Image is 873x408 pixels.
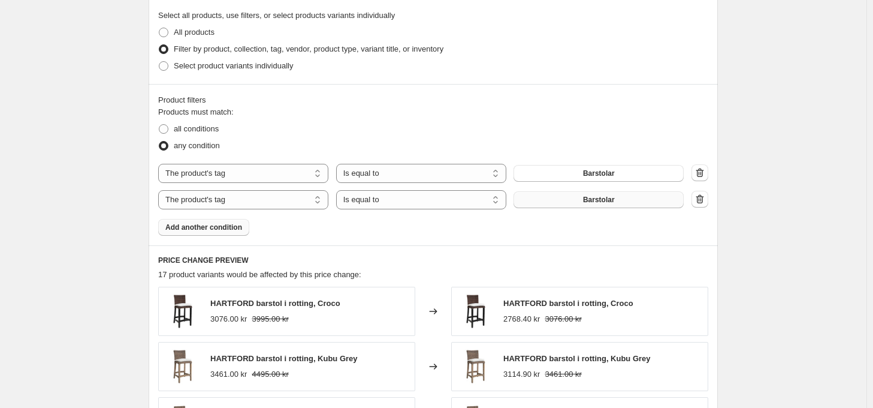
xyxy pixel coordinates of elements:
[174,28,215,37] span: All products
[503,299,633,308] span: HARTFORD barstol i rotting, Croco
[158,270,361,279] span: 17 product variants would be affected by this price change:
[210,354,358,363] span: HARTFORD barstol i rotting, Kubu Grey
[210,368,247,380] div: 3461.00 kr
[174,44,443,53] span: Filter by product, collection, tag, vendor, product type, variant title, or inventory
[503,313,540,325] div: 2768.40 kr
[210,313,247,325] div: 3076.00 kr
[210,299,340,308] span: HARTFORD barstol i rotting, Croco
[174,124,219,133] span: all conditions
[158,94,708,106] div: Product filters
[458,349,494,385] img: 08-11515_80x.jpg
[165,293,201,329] img: 08-11512_80x.jpg
[513,165,684,182] button: Barstolar
[583,169,615,178] span: Barstolar
[158,11,395,20] span: Select all products, use filters, or select products variants individually
[158,256,708,265] h6: PRICE CHANGE PREVIEW
[174,61,293,70] span: Select product variants individually
[165,349,201,385] img: 08-11515_80x.jpg
[545,313,581,325] strike: 3076.00 kr
[252,368,288,380] strike: 4495.00 kr
[252,313,288,325] strike: 3995.00 kr
[503,354,651,363] span: HARTFORD barstol i rotting, Kubu Grey
[165,223,242,232] span: Add another condition
[174,141,220,150] span: any condition
[158,107,234,116] span: Products must match:
[583,195,615,205] span: Barstolar
[545,368,581,380] strike: 3461.00 kr
[513,191,684,208] button: Barstolar
[158,219,249,236] button: Add another condition
[458,293,494,329] img: 08-11512_80x.jpg
[503,368,540,380] div: 3114.90 kr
